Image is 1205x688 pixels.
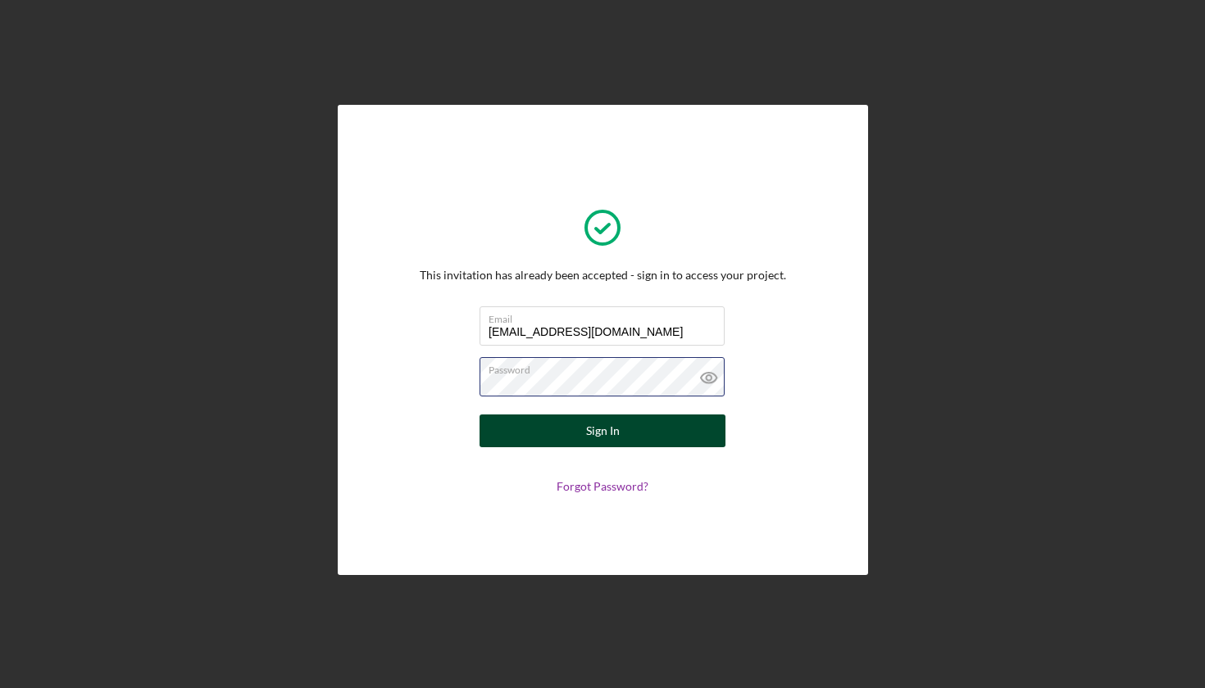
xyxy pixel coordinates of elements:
label: Email [489,307,725,325]
label: Password [489,358,725,376]
div: This invitation has already been accepted - sign in to access your project. [420,269,786,282]
a: Forgot Password? [557,479,648,493]
button: Sign In [480,414,725,447]
div: Sign In [586,414,620,447]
